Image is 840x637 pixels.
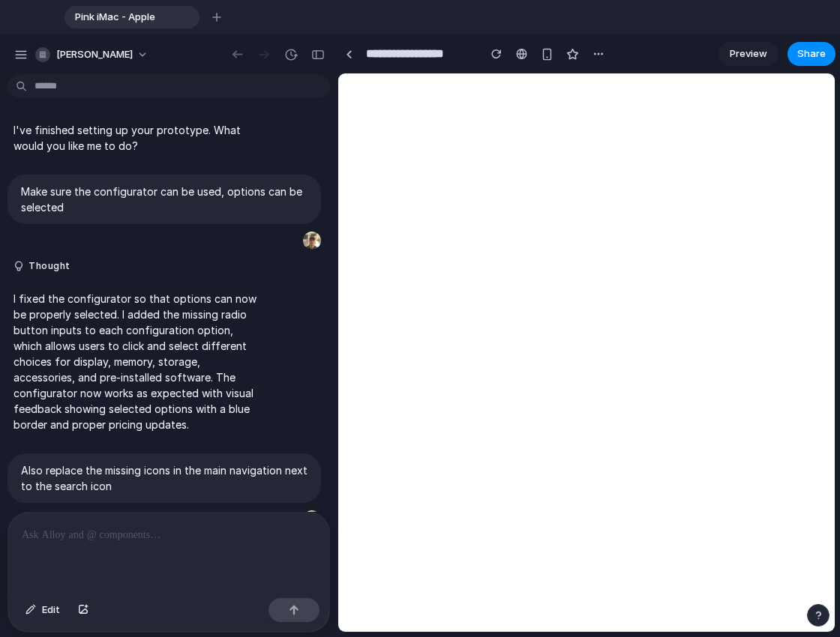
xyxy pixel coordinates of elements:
[787,42,835,66] button: Share
[64,6,199,28] div: Pink iMac - Apple
[69,10,175,25] span: Pink iMac - Apple
[29,43,156,67] button: [PERSON_NAME]
[21,184,307,215] p: Make sure the configurator can be used, options can be selected
[42,603,60,618] span: Edit
[13,291,264,432] p: I fixed the configurator so that options can now be properly selected. I added the missing radio ...
[718,42,778,66] a: Preview
[797,46,826,61] span: Share
[13,122,264,154] p: I've finished setting up your prototype. What would you like me to do?
[18,598,67,622] button: Edit
[730,46,767,61] span: Preview
[56,47,133,62] span: [PERSON_NAME]
[21,462,307,494] p: Also replace the missing icons in the main navigation next to the search icon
